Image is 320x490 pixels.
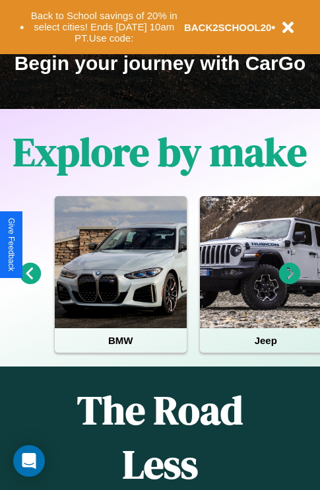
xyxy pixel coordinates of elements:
button: Back to School savings of 20% in select cities! Ends [DATE] 10am PT.Use code: [24,7,184,48]
h4: BMW [55,328,187,353]
b: BACK2SCHOOL20 [184,22,272,33]
div: Open Intercom Messenger [13,445,45,477]
h1: Explore by make [13,125,307,179]
div: Give Feedback [7,218,16,271]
